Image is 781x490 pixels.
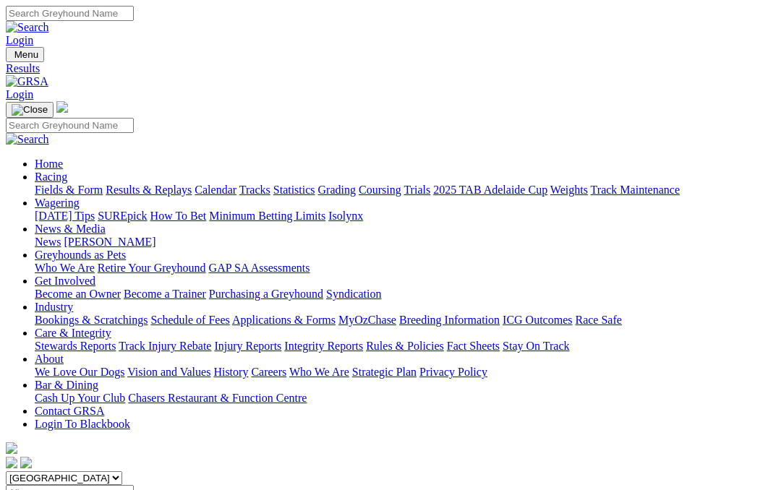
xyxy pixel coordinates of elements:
a: Greyhounds as Pets [35,249,126,261]
a: Rules & Policies [366,340,444,352]
a: Racing [35,171,67,183]
a: About [35,353,64,365]
a: Chasers Restaurant & Function Centre [128,392,307,404]
a: Become an Owner [35,288,121,300]
div: Racing [35,184,775,197]
a: Isolynx [328,210,363,222]
img: twitter.svg [20,457,32,468]
a: Tracks [239,184,270,196]
div: Greyhounds as Pets [35,262,775,275]
img: logo-grsa-white.png [6,442,17,454]
a: Who We Are [289,366,349,378]
a: Trials [404,184,430,196]
a: Grading [318,184,356,196]
a: Results [6,62,775,75]
a: Login [6,88,33,100]
a: Track Maintenance [591,184,680,196]
a: Industry [35,301,73,313]
a: Statistics [273,184,315,196]
a: Purchasing a Greyhound [209,288,323,300]
a: How To Bet [150,210,207,222]
a: Stewards Reports [35,340,116,352]
a: [PERSON_NAME] [64,236,155,248]
a: Applications & Forms [232,314,336,326]
a: 2025 TAB Adelaide Cup [433,184,547,196]
a: Bar & Dining [35,379,98,391]
a: Injury Reports [214,340,281,352]
a: Become a Trainer [124,288,206,300]
a: Wagering [35,197,80,209]
img: logo-grsa-white.png [56,101,68,113]
a: Results & Replays [106,184,192,196]
a: SUREpick [98,210,147,222]
div: Bar & Dining [35,392,775,405]
img: Search [6,21,49,34]
a: News & Media [35,223,106,235]
span: Menu [14,49,38,60]
a: Contact GRSA [35,405,104,417]
a: [DATE] Tips [35,210,95,222]
a: Fields & Form [35,184,103,196]
a: Who We Are [35,262,95,274]
a: Cash Up Your Club [35,392,125,404]
a: Track Injury Rebate [119,340,211,352]
a: Login To Blackbook [35,418,130,430]
a: News [35,236,61,248]
a: Bookings & Scratchings [35,314,148,326]
button: Toggle navigation [6,102,54,118]
img: Close [12,104,48,116]
a: Login [6,34,33,46]
input: Search [6,118,134,133]
a: Strategic Plan [352,366,417,378]
a: MyOzChase [338,314,396,326]
div: Industry [35,314,775,327]
a: Care & Integrity [35,327,111,339]
a: Calendar [195,184,236,196]
input: Search [6,6,134,21]
a: History [213,366,248,378]
img: Search [6,133,49,146]
img: facebook.svg [6,457,17,468]
a: We Love Our Dogs [35,366,124,378]
div: News & Media [35,236,775,249]
div: Get Involved [35,288,775,301]
a: Get Involved [35,275,95,287]
a: Race Safe [575,314,621,326]
img: GRSA [6,75,48,88]
a: Weights [550,184,588,196]
a: Stay On Track [503,340,569,352]
a: Retire Your Greyhound [98,262,206,274]
a: GAP SA Assessments [209,262,310,274]
a: Fact Sheets [447,340,500,352]
a: Coursing [359,184,401,196]
div: Care & Integrity [35,340,775,353]
a: ICG Outcomes [503,314,572,326]
a: Careers [251,366,286,378]
a: Integrity Reports [284,340,363,352]
a: Home [35,158,63,170]
div: Wagering [35,210,775,223]
a: Privacy Policy [419,366,487,378]
a: Vision and Values [127,366,210,378]
button: Toggle navigation [6,47,44,62]
a: Minimum Betting Limits [209,210,325,222]
div: About [35,366,775,379]
a: Syndication [326,288,381,300]
a: Schedule of Fees [150,314,229,326]
a: Breeding Information [399,314,500,326]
